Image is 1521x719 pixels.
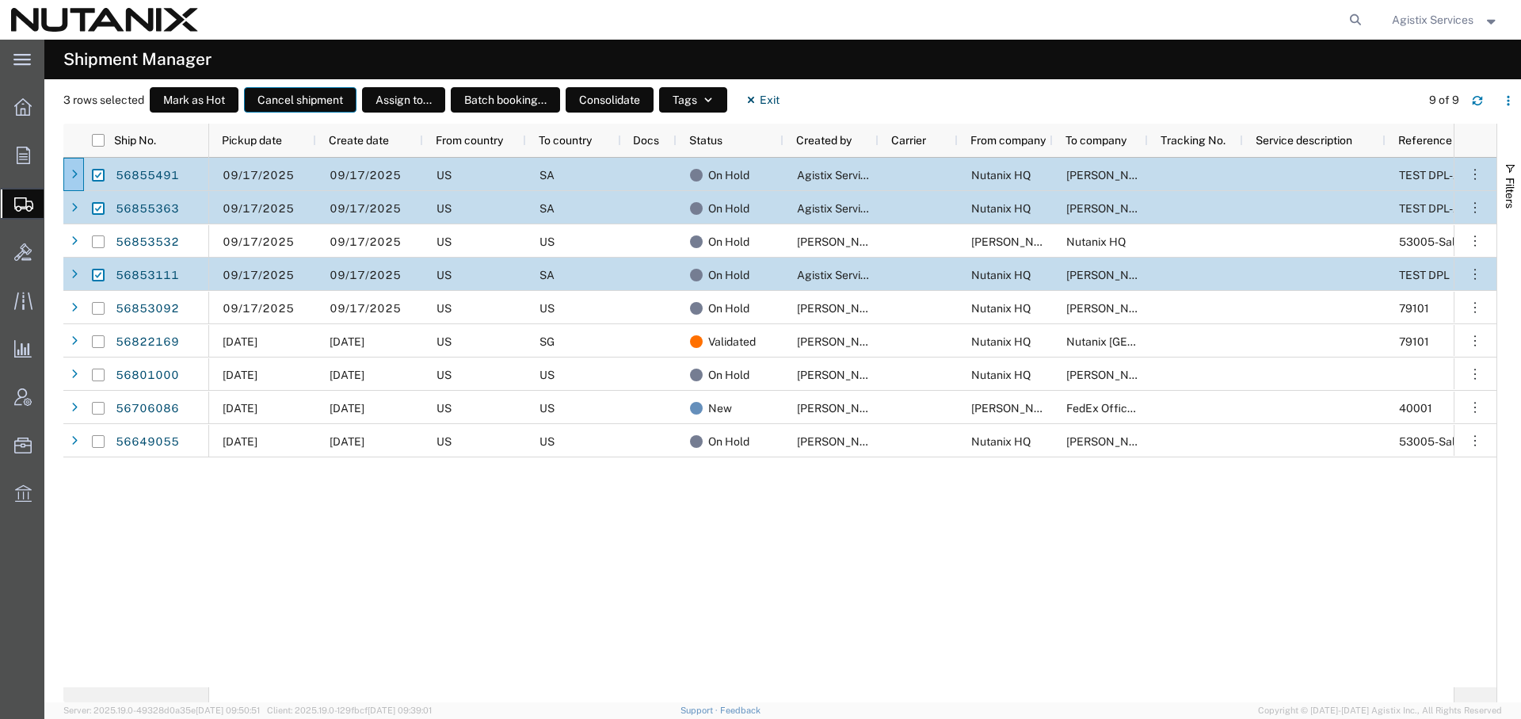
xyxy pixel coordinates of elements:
img: logo [11,8,198,32]
span: Nutanix HQ [971,335,1031,348]
span: 09/17/2025 [330,235,401,248]
span: Reem Abdullah [1066,169,1157,182]
span: US [539,302,555,315]
span: 09/15/2025 [223,335,257,348]
span: US [436,435,452,448]
span: Stephanie Guadron [797,235,887,248]
a: 56855491 [115,163,180,189]
span: US [539,402,555,415]
button: Cancel shipment [244,87,356,113]
span: Nutanix HQ [971,369,1031,381]
span: Agistix Services [797,169,879,182]
span: New [708,392,732,425]
span: Arthur Campos [C] [797,435,904,448]
a: 56822169 [115,330,180,355]
a: 56853111 [115,263,180,289]
span: TEST DPL-Agistix [1399,169,1489,182]
span: Stephanie Guadron [797,302,887,315]
span: Agistix Services [797,269,879,281]
span: US [539,435,555,448]
span: SA [539,169,555,182]
a: Feedback [720,706,760,715]
span: Ship No. [114,134,156,147]
span: 3 rows selected [63,92,144,109]
span: 09/17/2025 [330,269,401,281]
span: 53005-Sales-US [1399,435,1487,448]
span: Validated [708,325,756,358]
span: [DATE] 09:39:01 [368,706,432,715]
a: 56706086 [115,396,180,422]
span: Copyright © [DATE]-[DATE] Agistix Inc., All Rights Reserved [1258,704,1502,717]
span: 08/28/2025 [223,435,257,448]
span: TEST DPL [1399,269,1450,281]
a: 56853532 [115,230,180,255]
span: On Hold [708,225,749,258]
span: TEST DPL-Agistix [1399,202,1489,215]
span: Reem Abdullah [1066,269,1157,281]
span: 09/17/2025 [330,202,401,215]
span: Server: 2025.19.0-49328d0a35e [63,706,260,715]
span: Status [689,134,722,147]
span: On Hold [708,192,749,225]
span: Service description [1256,134,1352,147]
a: 56853092 [115,296,180,322]
span: 79101 [1399,335,1429,348]
span: Nutanix HQ [971,435,1031,448]
span: US [436,235,452,248]
a: 56649055 [115,430,180,455]
button: Mark as Hot [150,87,238,113]
span: Carrier [891,134,926,147]
span: Filters [1504,178,1516,208]
span: On Hold [708,358,749,392]
span: Nutanix HQ [971,202,1031,215]
span: 79101 [1399,302,1429,315]
button: Batch booking... [451,87,560,113]
span: Stephanie Guadron [797,402,887,415]
span: Reference [1398,134,1452,147]
span: From country [436,134,503,147]
button: Assign to... [362,87,445,113]
span: Jim Battenberg [1066,302,1157,315]
span: 09/17/2025 [330,169,401,182]
span: Created by [796,134,852,147]
span: US [436,369,452,381]
span: 40001 [1399,402,1432,415]
span: Pickup date [222,134,282,147]
span: Ralph Wynn [1066,435,1157,448]
span: 08/28/2025 [330,435,364,448]
span: 09/17/2025 [223,169,294,182]
span: On Hold [708,159,749,192]
span: US [436,169,452,182]
button: Exit [733,87,792,113]
span: FedEx Office at The Cosmopolitan of Las Vegas [1066,402,1370,415]
span: US [436,335,452,348]
span: Alaina Cook [971,402,1062,415]
span: US [436,402,452,415]
button: Consolidate [566,87,654,113]
a: Support [680,706,720,715]
span: On Hold [708,425,749,458]
span: Nutanix HQ [971,269,1031,281]
span: Tracking No. [1161,134,1226,147]
span: Create date [329,134,389,147]
span: Stephanie Guadron [797,335,887,348]
span: 09/03/2025 [223,402,257,415]
span: 09/03/2025 [330,402,364,415]
span: SA [539,202,555,215]
span: SA [539,269,555,281]
span: 09/17/2025 [223,302,294,315]
span: On Hold [708,258,749,292]
span: Nutanix HQ [1066,235,1126,248]
span: 09/17/2025 [223,235,294,248]
span: Nutanix Singapore [1066,335,1222,348]
a: 56801000 [115,363,180,388]
span: US [436,269,452,281]
span: Docs [633,134,659,147]
span: 09/11/2025 [330,369,364,381]
span: Natalie Latham [971,235,1062,248]
span: Client: 2025.19.0-129fbcf [267,706,432,715]
a: 56855363 [115,197,180,222]
span: 09/17/2025 [223,269,294,281]
span: Nutanix HQ [971,302,1031,315]
span: Agistix Services [1392,11,1473,29]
